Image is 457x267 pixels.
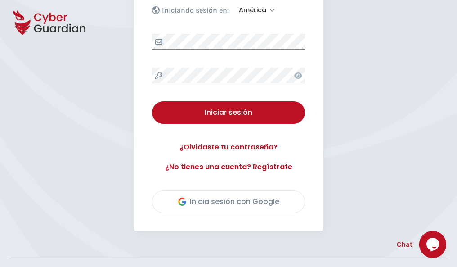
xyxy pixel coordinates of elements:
iframe: chat widget [419,231,448,258]
a: ¿Olvidaste tu contraseña? [152,142,305,153]
div: Iniciar sesión [159,107,298,118]
div: Inicia sesión con Google [178,196,279,207]
a: ¿No tienes una cuenta? Regístrate [152,162,305,172]
span: Chat [397,239,412,250]
button: Inicia sesión con Google [152,190,305,213]
button: Iniciar sesión [152,101,305,124]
